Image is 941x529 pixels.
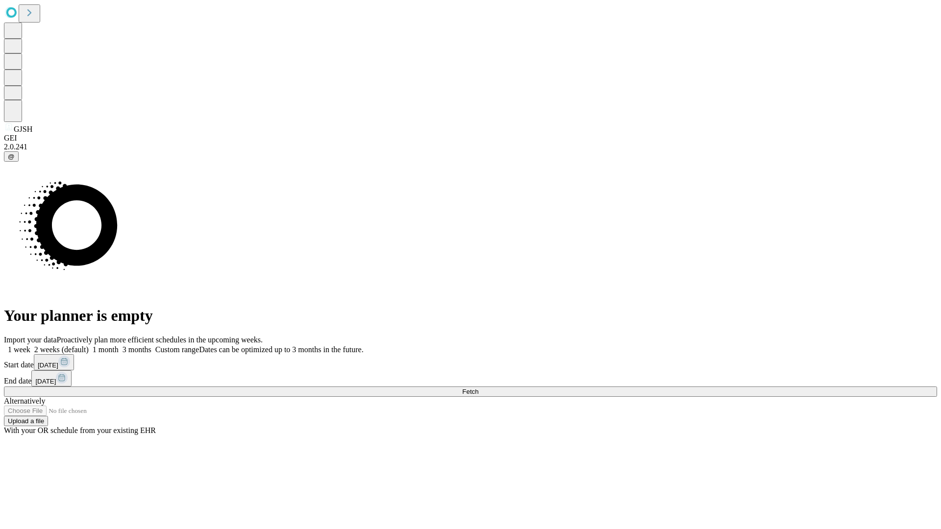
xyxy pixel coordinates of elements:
span: 2 weeks (default) [34,345,89,354]
span: 1 month [93,345,119,354]
span: Proactively plan more efficient schedules in the upcoming weeks. [57,336,263,344]
span: [DATE] [38,361,58,369]
span: [DATE] [35,378,56,385]
div: 2.0.241 [4,143,937,151]
div: GEI [4,134,937,143]
h1: Your planner is empty [4,307,937,325]
button: [DATE] [31,370,72,386]
span: 3 months [123,345,151,354]
span: @ [8,153,15,160]
span: Alternatively [4,397,45,405]
button: [DATE] [34,354,74,370]
button: @ [4,151,19,162]
button: Fetch [4,386,937,397]
span: Custom range [155,345,199,354]
button: Upload a file [4,416,48,426]
span: With your OR schedule from your existing EHR [4,426,156,434]
span: 1 week [8,345,30,354]
span: GJSH [14,125,32,133]
span: Import your data [4,336,57,344]
div: End date [4,370,937,386]
span: Dates can be optimized up to 3 months in the future. [199,345,363,354]
div: Start date [4,354,937,370]
span: Fetch [462,388,478,395]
